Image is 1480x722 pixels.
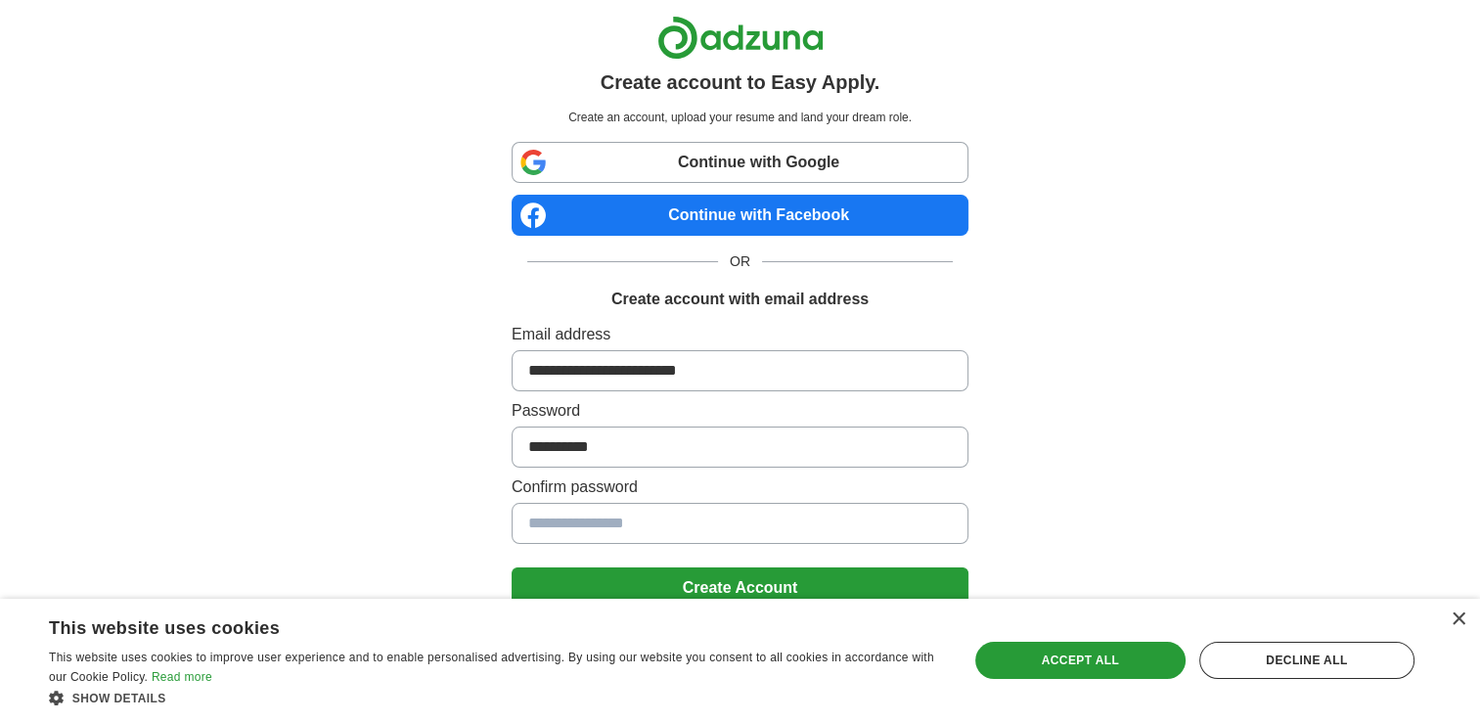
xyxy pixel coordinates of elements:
div: This website uses cookies [49,610,892,640]
label: Confirm password [512,475,968,499]
a: Continue with Facebook [512,195,968,236]
button: Create Account [512,567,968,609]
span: OR [718,251,762,272]
div: Accept all [975,642,1186,679]
h1: Create account with email address [611,288,869,311]
label: Email address [512,323,968,346]
a: Continue with Google [512,142,968,183]
h1: Create account to Easy Apply. [601,68,880,97]
div: Close [1451,612,1465,627]
span: This website uses cookies to improve user experience and to enable personalised advertising. By u... [49,651,934,684]
img: Adzuna logo [657,16,824,60]
div: Show details [49,688,941,707]
label: Password [512,399,968,423]
a: Read more, opens a new window [152,670,212,684]
span: Show details [72,692,166,705]
div: Decline all [1199,642,1414,679]
p: Create an account, upload your resume and land your dream role. [516,109,964,126]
